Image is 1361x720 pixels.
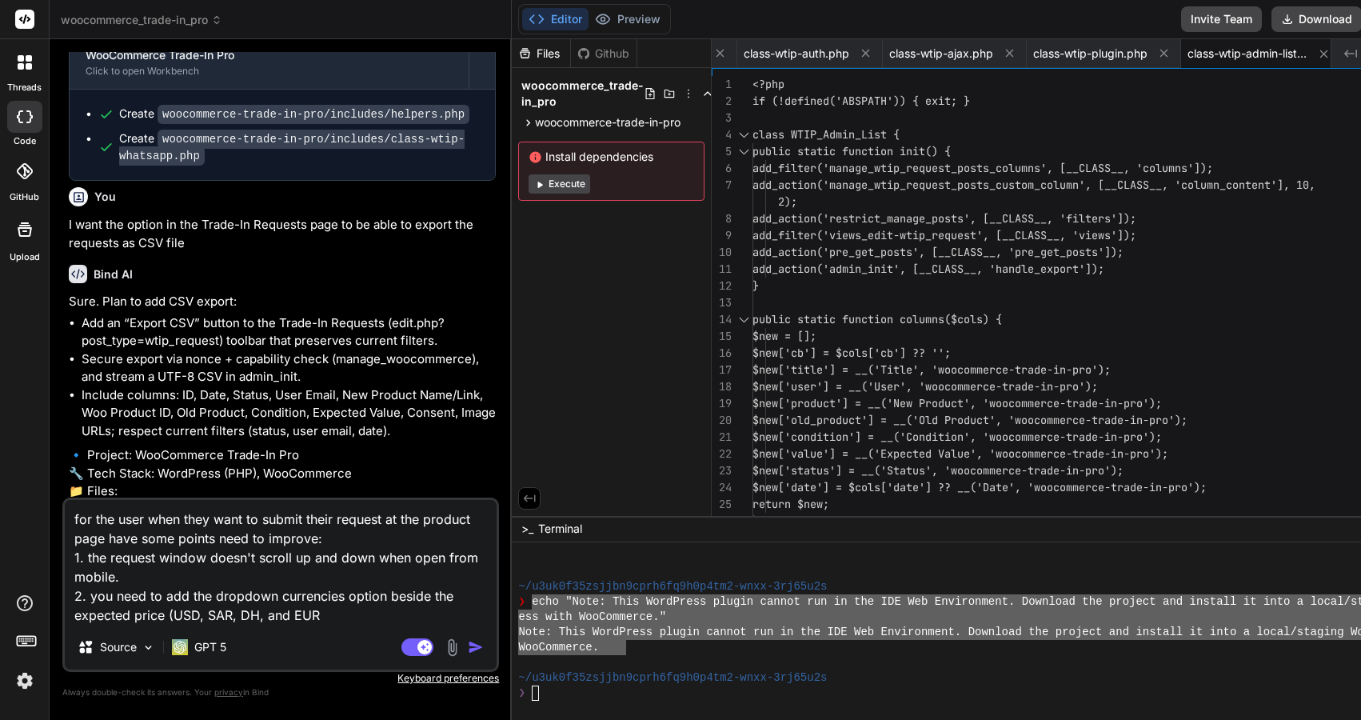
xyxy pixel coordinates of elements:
[535,114,680,130] span: woocommerce-trade-in-pro
[1047,396,1162,410] span: ce-trade-in-pro');
[889,46,993,62] span: class-wtip-ajax.php
[86,65,453,78] div: Click to open Workbench
[752,278,759,293] span: }
[712,278,732,294] div: 12
[10,190,39,204] label: GitHub
[752,178,1047,192] span: add_action('manage_wtip_request_posts_custom_c
[518,640,599,655] span: WooCommerce.
[443,638,461,657] img: attachment
[119,130,479,164] div: Create
[1033,46,1147,62] span: class-wtip-plugin.php
[518,686,525,701] span: ❯
[752,379,1047,394] span: $new['user'] = __('User', 'woocommerce-trade-i
[1047,211,1136,226] span: , 'filters']);
[752,497,829,511] span: return $new;
[529,174,590,194] button: Execute
[1047,413,1187,427] span: mmerce-trade-in-pro');
[712,395,732,412] div: 19
[119,130,465,166] code: woocommerce-trade-in-pro/includes/class-wtip-whatsapp.php
[522,8,589,30] button: Editor
[752,312,1002,326] span: public static function columns($cols) {
[94,266,133,282] h6: Bind AI
[712,378,732,395] div: 18
[712,412,732,429] div: 20
[1047,379,1098,394] span: n-pro');
[1047,178,1315,192] span: olumn', [__CLASS__, 'column_content'], 10,
[712,143,732,160] div: 5
[752,514,759,528] span: }
[1187,46,1307,62] span: class-wtip-admin-list.php
[65,500,497,625] textarea: for the user when they want to submit their request at the product page have some points need to ...
[1181,6,1262,32] button: Invite Team
[521,521,533,537] span: >_
[518,670,827,686] span: ~/u3uk0f35zsjjbn9cprh6fq9h0p4tm2-wnxx-3rj65u2s
[82,350,496,386] li: Secure export via nonce + capability check (manage_woocommerce), and stream a UTF-8 CSV in admin_...
[712,110,732,126] div: 3
[82,314,496,350] li: Add an “Export CSV” button to the Trade-In Requests (edit.php?post_type=wtip_request) toolbar tha...
[10,250,40,264] label: Upload
[1047,161,1213,175] span: , [__CLASS__, 'columns']);
[512,46,570,62] div: Files
[119,106,469,122] div: Create
[752,211,1047,226] span: add_action('restrict_manage_posts', [__CLASS__
[733,126,754,143] div: Click to collapse the range.
[142,641,155,654] img: Pick Models
[712,362,732,378] div: 17
[712,160,732,177] div: 6
[744,46,849,62] span: class-wtip-auth.php
[712,177,732,194] div: 7
[1047,362,1111,377] span: -in-pro');
[1047,245,1124,259] span: et_posts']);
[752,430,1047,444] span: $new['condition'] = __('Condition', 'woocommer
[86,47,453,63] div: WooCommerce Trade-In Pro
[752,94,970,108] span: if (!defined('ABSPATH')) { exit; }
[752,245,1047,259] span: add_action('pre_get_posts', [__CLASS__, 'pre_g
[571,46,637,62] div: Github
[14,134,36,148] label: code
[172,639,188,655] img: GPT 5
[712,462,732,479] div: 23
[712,261,732,278] div: 11
[752,396,1047,410] span: $new['product'] = __('New Product', 'woocommer
[712,345,732,362] div: 16
[518,610,666,625] span: ess with WooCommerce."
[62,672,499,685] p: Keyboard preferences
[712,93,732,110] div: 2
[1047,446,1168,461] span: rce-trade-in-pro');
[712,244,732,261] div: 10
[1047,480,1207,494] span: ocommerce-trade-in-pro');
[69,446,496,501] p: 🔹 Project: WooCommerce Trade-In Pro 🔧 Tech Stack: WordPress (PHP), WooCommerce 📁 Files:
[1047,262,1104,276] span: xport']);
[752,480,1047,494] span: $new['date'] = $cols['date'] ?? __('Date', 'wo
[712,513,732,530] div: 26
[778,194,797,209] span: 2);
[1047,430,1162,444] span: ce-trade-in-pro');
[752,413,1047,427] span: $new['old_product'] = __('Old Product', 'wooco
[712,496,732,513] div: 25
[529,149,694,165] span: Install dependencies
[752,346,951,360] span: $new['cb'] = $cols['cb'] ?? '';
[733,311,754,328] div: Click to collapse the range.
[712,227,732,244] div: 9
[69,293,496,311] p: Sure. Plan to add CSV export:
[7,81,42,94] label: threads
[521,78,644,110] span: woocommerce_trade-in_pro
[712,328,732,345] div: 15
[752,463,1047,478] span: $new['status'] = __('Status', 'woocommerce-tra
[752,161,1047,175] span: add_filter('manage_wtip_request_posts_columns'
[1047,228,1136,242] span: __, 'views']);
[194,639,226,655] p: GPT 5
[468,639,484,655] img: icon
[70,36,469,89] button: WooCommerce Trade-In ProClick to open Workbench
[752,127,900,142] span: class WTIP_Admin_List {
[100,639,137,655] p: Source
[712,76,732,93] div: 1
[214,687,243,697] span: privacy
[712,311,732,328] div: 14
[752,446,1047,461] span: $new['value'] = __('Expected Value', 'woocomme
[538,521,582,537] span: Terminal
[518,579,827,594] span: ~/u3uk0f35zsjjbn9cprh6fq9h0p4tm2-wnxx-3rj65u2s
[752,362,1047,377] span: $new['title'] = __('Title', 'woocommerce-trade
[712,210,732,227] div: 8
[69,216,496,252] p: I want the option in the Trade-In Requests page to be able to export the requests as CSV file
